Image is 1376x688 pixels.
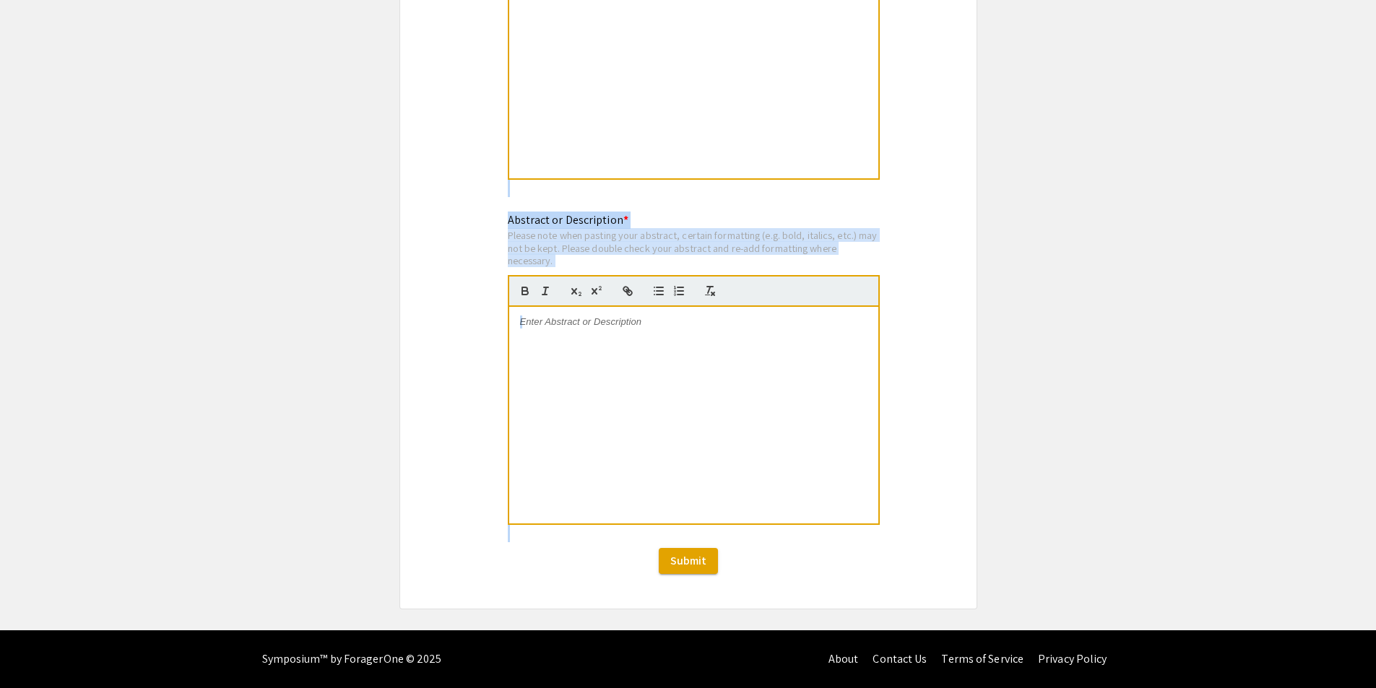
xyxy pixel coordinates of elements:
div: Please note when pasting your abstract, certain formatting (e.g. bold, italics, etc.) may not be ... [508,229,880,267]
span: Submit [670,553,706,568]
button: Submit [659,548,718,574]
a: Terms of Service [941,651,1024,666]
a: About [828,651,859,666]
mat-label: Abstract or Description [508,212,628,227]
a: Privacy Policy [1038,651,1107,666]
iframe: Chat [11,623,61,677]
a: Contact Us [873,651,927,666]
div: Symposium™ by ForagerOne © 2025 [262,630,442,688]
